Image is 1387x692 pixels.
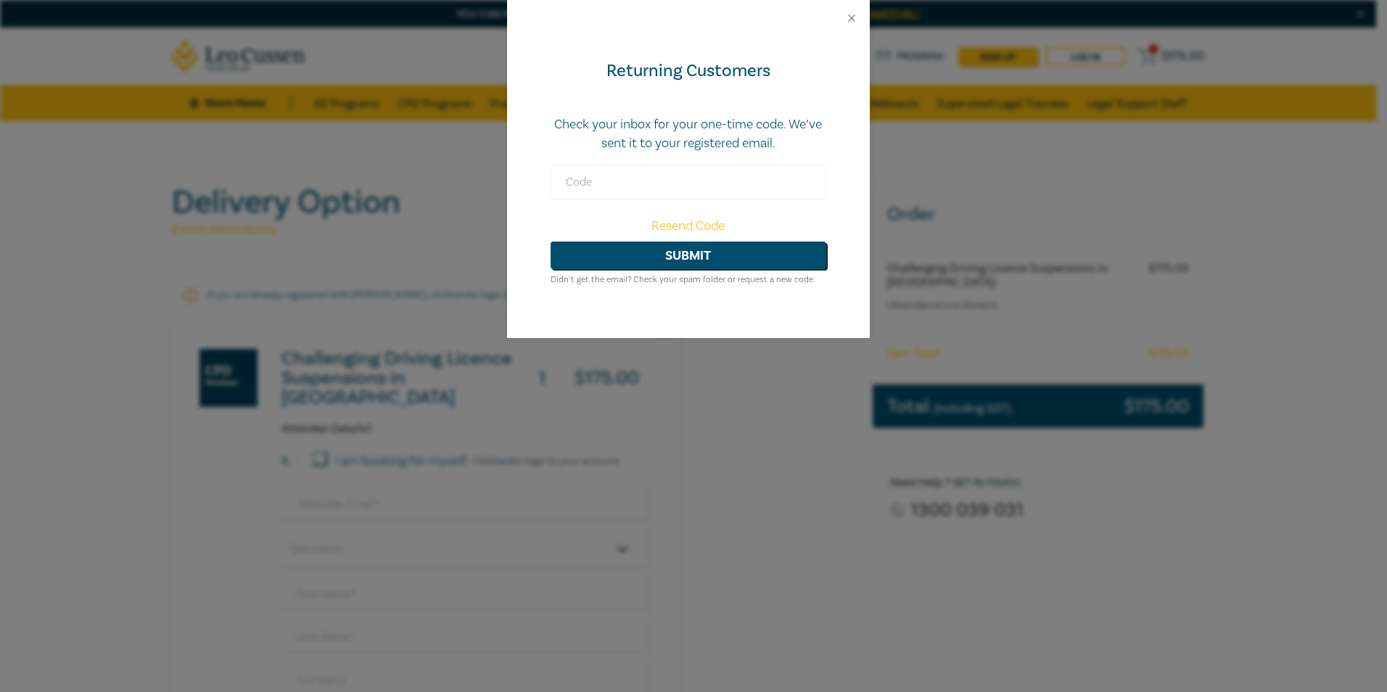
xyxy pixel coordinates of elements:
button: Submit [551,242,826,269]
input: Code [551,165,826,199]
p: Check your inbox for your one-time code. We’ve sent it to your registered email. [551,115,826,153]
button: Close [845,12,858,25]
div: Returning Customers [551,59,826,83]
a: Resend Code [651,218,725,234]
small: Didn’t get the email? Check your spam folder or request a new code. [551,274,815,285]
